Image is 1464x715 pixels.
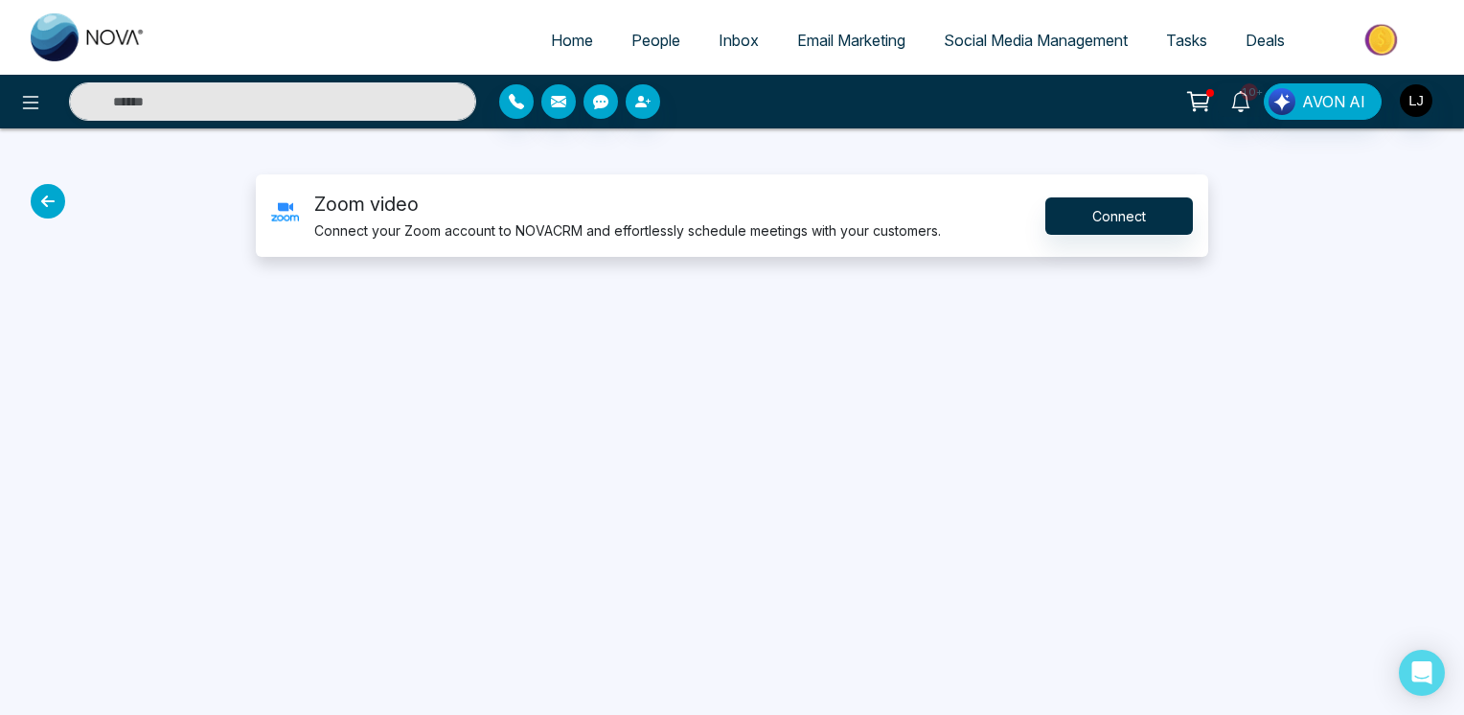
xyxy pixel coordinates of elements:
a: Deals [1226,22,1304,58]
a: People [612,22,699,58]
img: User Avatar [1400,84,1432,117]
span: 10+ [1241,83,1258,101]
div: Open Intercom Messenger [1399,650,1445,696]
button: AVON AI [1264,83,1382,120]
img: Lead Flow [1269,88,1295,115]
a: Email Marketing [778,22,925,58]
a: Home [532,22,612,58]
img: Market-place.gif [1314,18,1453,61]
span: Tasks [1166,31,1207,50]
span: Deals [1246,31,1285,50]
span: People [631,31,680,50]
a: Inbox [699,22,778,58]
span: Social Media Management [944,31,1128,50]
a: 10+ [1218,83,1264,117]
span: Inbox [719,31,759,50]
img: Nova CRM Logo [31,13,146,61]
a: Tasks [1147,22,1226,58]
span: Home [551,31,593,50]
img: zoom [271,199,299,232]
small: Connect your Zoom account to NOVACRM and effortlessly schedule meetings with your customers. [314,222,941,239]
span: AVON AI [1302,90,1365,113]
span: Email Marketing [797,31,905,50]
a: Social Media Management [925,22,1147,58]
button: Connect [1045,197,1193,235]
p: Zoom video [314,190,941,219]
